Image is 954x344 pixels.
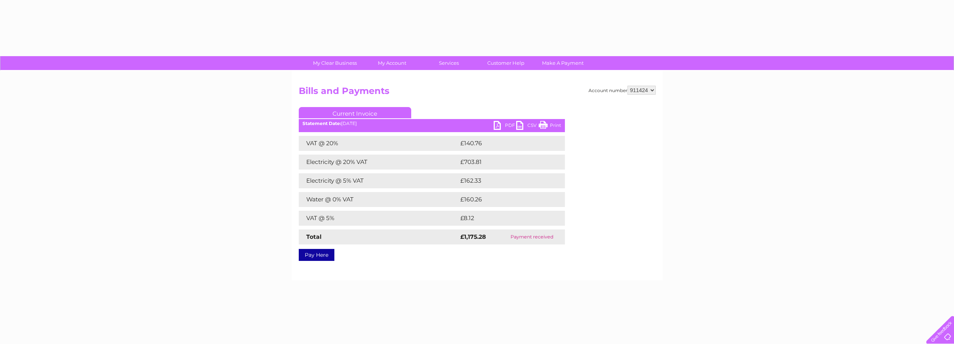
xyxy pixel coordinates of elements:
td: £140.76 [458,136,551,151]
a: Customer Help [475,56,537,70]
td: £162.33 [458,173,551,188]
td: VAT @ 20% [299,136,458,151]
td: £8.12 [458,211,546,226]
a: PDF [494,121,516,132]
a: Services [418,56,480,70]
a: Current Invoice [299,107,411,118]
a: My Account [361,56,423,70]
td: Payment received [499,229,565,244]
h2: Bills and Payments [299,86,656,100]
a: My Clear Business [304,56,366,70]
td: £703.81 [458,155,551,170]
strong: Total [306,233,322,240]
td: VAT @ 5% [299,211,458,226]
a: CSV [516,121,539,132]
div: [DATE] [299,121,565,126]
td: Electricity @ 5% VAT [299,173,458,188]
a: Print [539,121,561,132]
td: Water @ 0% VAT [299,192,458,207]
div: Account number [589,86,656,95]
td: Electricity @ 20% VAT [299,155,458,170]
strong: £1,175.28 [460,233,486,240]
a: Pay Here [299,249,334,261]
b: Statement Date: [303,121,341,126]
a: Make A Payment [532,56,594,70]
td: £160.26 [458,192,551,207]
